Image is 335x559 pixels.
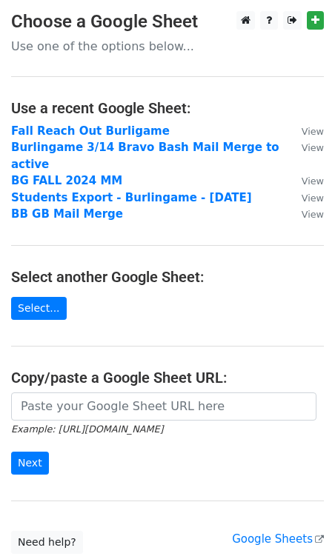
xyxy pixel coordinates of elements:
[287,141,324,154] a: View
[11,369,324,386] h4: Copy/paste a Google Sheet URL:
[11,268,324,286] h4: Select another Google Sheet:
[287,191,324,204] a: View
[287,124,324,138] a: View
[302,209,324,220] small: View
[11,424,163,435] small: Example: [URL][DOMAIN_NAME]
[232,532,324,546] a: Google Sheets
[302,126,324,137] small: View
[287,207,324,221] a: View
[302,175,324,187] small: View
[11,207,123,221] a: BB GB Mail Merge
[287,174,324,187] a: View
[302,142,324,153] small: View
[11,191,252,204] a: Students Export - Burlingame - [DATE]
[11,124,170,138] a: Fall Reach Out Burligame
[11,297,67,320] a: Select...
[11,39,324,54] p: Use one of the options below...
[11,174,122,187] a: BG FALL 2024 MM
[11,452,49,475] input: Next
[302,193,324,204] small: View
[11,11,324,33] h3: Choose a Google Sheet
[11,141,279,171] a: Burlingame 3/14 Bravo Bash Mail Merge to active
[11,99,324,117] h4: Use a recent Google Sheet:
[11,531,83,554] a: Need help?
[11,392,316,421] input: Paste your Google Sheet URL here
